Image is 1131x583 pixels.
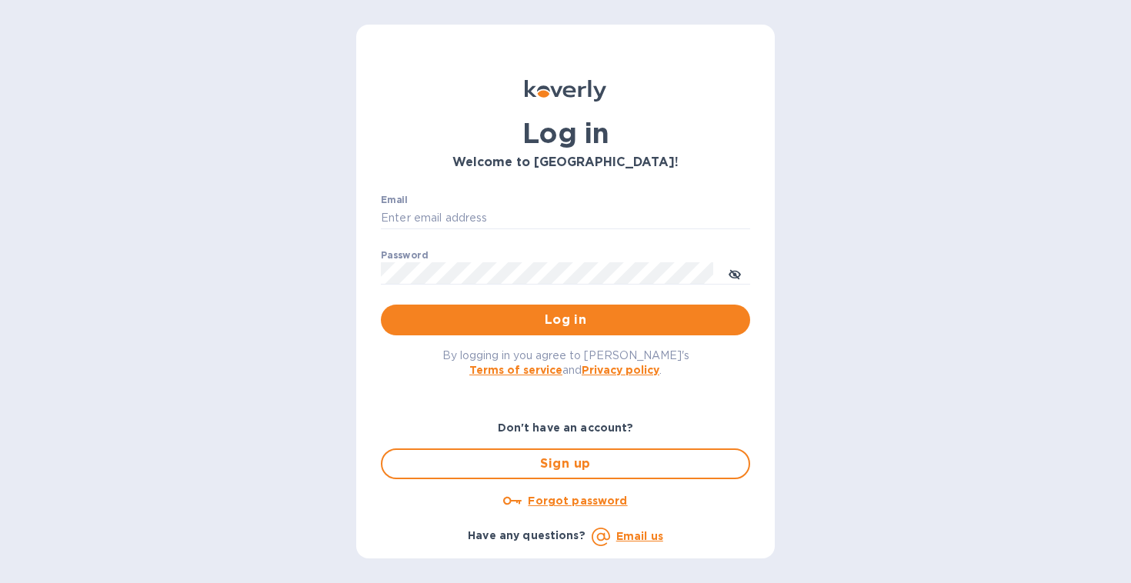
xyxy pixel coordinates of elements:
[442,349,689,376] span: By logging in you agree to [PERSON_NAME]'s and .
[395,455,736,473] span: Sign up
[393,311,738,329] span: Log in
[381,305,750,335] button: Log in
[381,117,750,149] h1: Log in
[719,258,750,288] button: toggle password visibility
[468,529,586,541] b: Have any questions?
[381,207,750,230] input: Enter email address
[381,195,408,205] label: Email
[381,155,750,170] h3: Welcome to [GEOGRAPHIC_DATA]!
[469,364,562,376] a: Terms of service
[498,421,634,434] b: Don't have an account?
[582,364,659,376] a: Privacy policy
[381,251,428,260] label: Password
[381,448,750,479] button: Sign up
[528,495,627,507] u: Forgot password
[525,80,606,102] img: Koverly
[616,530,663,542] a: Email us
